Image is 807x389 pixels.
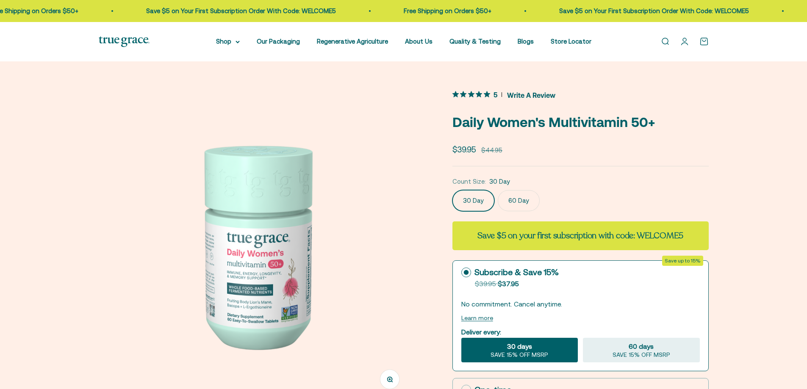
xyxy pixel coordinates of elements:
[477,230,683,241] strong: Save $5 on your first subscription with code: WELCOME5
[403,7,491,14] a: Free Shipping on Orders $50+
[317,38,388,45] a: Regenerative Agriculture
[551,38,591,45] a: Store Locator
[257,38,300,45] a: Our Packaging
[481,145,502,155] compare-at-price: $44.95
[489,177,510,187] span: 30 Day
[145,6,335,16] p: Save $5 on Your First Subscription Order With Code: WELCOME5
[449,38,501,45] a: Quality & Testing
[452,111,709,133] p: Daily Women's Multivitamin 50+
[494,90,497,99] span: 5
[405,38,433,45] a: About Us
[216,36,240,47] summary: Shop
[518,38,534,45] a: Blogs
[507,88,555,101] span: Write A Review
[452,177,486,187] legend: Count Size:
[558,6,748,16] p: Save $5 on Your First Subscription Order With Code: WELCOME5
[452,143,476,156] sale-price: $39.95
[452,88,555,101] button: 5 out 5 stars rating in total 8 reviews. Jump to reviews.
